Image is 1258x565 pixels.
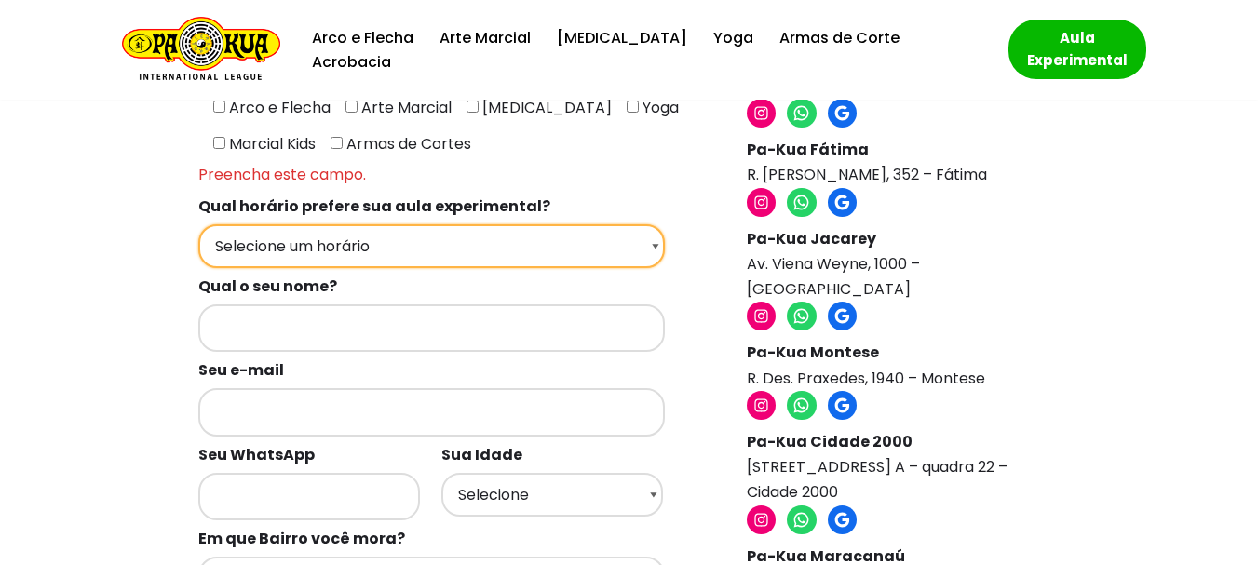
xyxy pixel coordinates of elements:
[747,429,1050,505] p: [STREET_ADDRESS] A – quadra 22 – Cidade 2000
[479,97,612,118] span: [MEDICAL_DATA]
[312,25,413,50] a: Arco e Flecha
[358,97,452,118] span: Arte Marcial
[343,133,471,155] span: Armas de Cortes
[440,25,531,50] a: Arte Marcial
[441,444,522,465] b: Sua Idade
[198,162,690,187] span: Preencha este campo.
[747,139,869,160] strong: Pa-Kua Fátima
[627,101,639,113] input: Yoga
[467,101,479,113] input: [MEDICAL_DATA]
[747,340,1050,390] p: R. Des. Praxedes, 1940 – Montese
[331,137,343,149] input: Armas de Cortes
[198,359,284,381] b: Seu e-mail
[747,226,1050,303] p: Av. Viena Weyne, 1000 – [GEOGRAPHIC_DATA]
[308,25,981,74] div: Menu primário
[639,97,679,118] span: Yoga
[225,97,331,118] span: Arco e Flecha
[198,528,405,549] b: Em que Bairro você mora?
[198,444,315,465] b: Seu WhatsApp
[113,17,280,83] a: Escola de Conhecimentos Orientais Pa-Kua Uma escola para toda família
[779,25,900,50] a: Armas de Corte
[747,228,876,249] strong: Pa-Kua Jacarey
[345,101,358,113] input: Arte Marcial
[213,101,225,113] input: Arco e Flecha
[713,25,753,50] a: Yoga
[557,25,687,50] a: [MEDICAL_DATA]
[312,49,391,74] a: Acrobacia
[747,137,1050,187] p: R. [PERSON_NAME], 352 – Fátima
[198,195,550,217] b: Qual horário prefere sua aula experimental?
[198,276,337,297] b: Qual o seu nome?
[225,133,316,155] span: Marcial Kids
[213,137,225,149] input: Marcial Kids
[747,342,879,363] strong: Pa-Kua Montese
[1008,20,1146,79] a: Aula Experimental
[747,431,913,452] strong: Pa-Kua Cidade 2000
